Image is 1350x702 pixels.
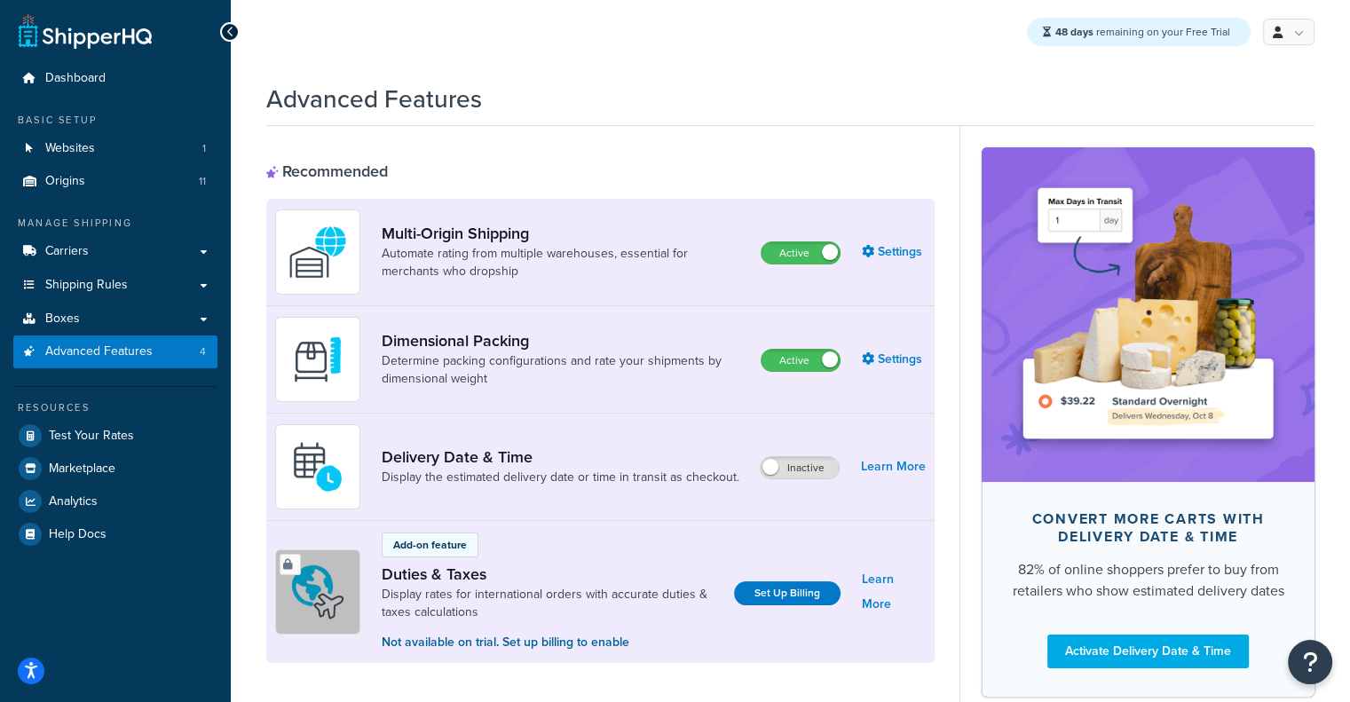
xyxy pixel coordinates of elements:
[287,221,349,283] img: WatD5o0RtDAAAAAElFTkSuQmCC
[287,436,349,498] img: gfkeb5ejjkALwAAAABJRU5ErkJggg==
[13,518,217,550] a: Help Docs
[13,303,217,335] a: Boxes
[762,242,840,264] label: Active
[45,278,128,293] span: Shipping Rules
[200,344,206,359] span: 4
[45,174,85,189] span: Origins
[862,240,926,264] a: Settings
[862,567,926,617] a: Learn More
[1010,559,1286,602] div: 82% of online shoppers prefer to buy from retailers who show estimated delivery dates
[266,82,482,116] h1: Advanced Features
[45,244,89,259] span: Carriers
[45,141,95,156] span: Websites
[382,586,720,621] a: Display rates for international orders with accurate duties & taxes calculations
[382,564,720,584] a: Duties & Taxes
[13,165,217,198] li: Origins
[45,312,80,327] span: Boxes
[734,581,841,605] a: Set Up Billing
[13,420,217,452] a: Test Your Rates
[287,328,349,390] img: DTVBYsAAAAAASUVORK5CYII=
[13,485,217,517] a: Analytics
[762,350,840,371] label: Active
[13,269,217,302] a: Shipping Rules
[13,400,217,415] div: Resources
[761,457,839,478] label: Inactive
[1055,24,1093,40] strong: 48 days
[1288,640,1332,684] button: Open Resource Center
[49,461,115,477] span: Marketplace
[199,174,206,189] span: 11
[1055,24,1230,40] span: remaining on your Free Trial
[13,132,217,165] li: Websites
[1010,510,1286,546] div: Convert more carts with delivery date & time
[382,331,746,351] a: Dimensional Packing
[862,347,926,372] a: Settings
[49,494,98,509] span: Analytics
[202,141,206,156] span: 1
[45,344,153,359] span: Advanced Features
[1047,635,1249,668] a: Activate Delivery Date & Time
[266,162,388,181] div: Recommended
[382,447,739,467] a: Delivery Date & Time
[13,335,217,368] li: Advanced Features
[382,245,746,280] a: Automate rating from multiple warehouses, essential for merchants who dropship
[13,453,217,485] a: Marketplace
[382,224,746,243] a: Multi-Origin Shipping
[13,335,217,368] a: Advanced Features4
[13,235,217,268] a: Carriers
[393,537,467,553] p: Add-on feature
[861,454,926,479] a: Learn More
[13,113,217,128] div: Basic Setup
[45,71,106,86] span: Dashboard
[13,62,217,95] a: Dashboard
[13,132,217,165] a: Websites1
[382,633,720,652] p: Not available on trial. Set up billing to enable
[382,352,746,388] a: Determine packing configurations and rate your shipments by dimensional weight
[13,216,217,231] div: Manage Shipping
[49,527,107,542] span: Help Docs
[13,165,217,198] a: Origins11
[1008,174,1288,454] img: feature-image-ddt-36eae7f7280da8017bfb280eaccd9c446f90b1fe08728e4019434db127062ab4.png
[382,469,739,486] a: Display the estimated delivery date or time in transit as checkout.
[49,429,134,444] span: Test Your Rates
